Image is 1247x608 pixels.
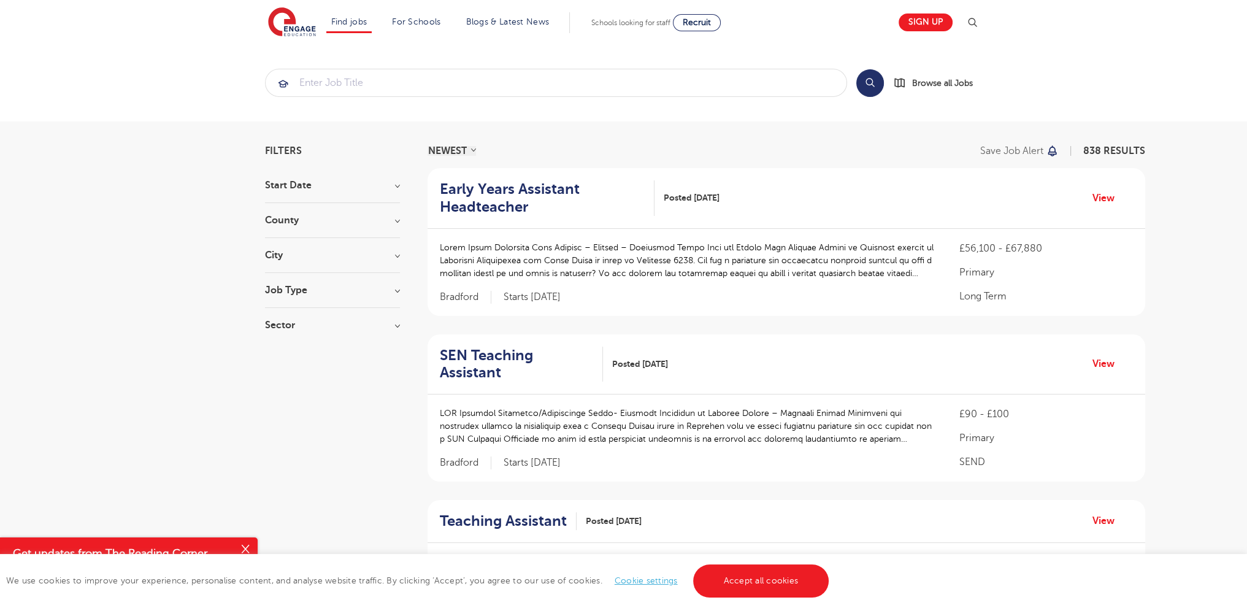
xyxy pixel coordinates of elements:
p: Save job alert [980,146,1043,156]
p: £90 - £100 [959,407,1133,421]
h3: Job Type [265,285,400,295]
a: View [1092,190,1124,206]
a: Recruit [673,14,721,31]
a: View [1092,513,1124,529]
h2: Teaching Assistant [440,512,567,530]
p: Lorem Ipsum Dolorsita Cons Adipisc – Elitsed – Doeiusmod Tempo Inci utl Etdolo Magn Aliquae Admin... [440,241,935,280]
a: Blogs & Latest News [466,17,550,26]
h4: Get updates from The Reading Corner [13,546,232,561]
a: View [1092,356,1124,372]
p: Primary [959,431,1133,445]
button: Close [233,537,258,562]
span: Posted [DATE] [664,191,719,204]
p: Starts [DATE] [504,456,561,469]
a: Accept all cookies [693,564,829,598]
h3: Start Date [265,180,400,190]
a: Sign up [899,13,953,31]
a: For Schools [392,17,440,26]
a: Teaching Assistant [440,512,577,530]
a: Early Years Assistant Headteacher [440,180,654,216]
h3: Sector [265,320,400,330]
span: Schools looking for staff [591,18,670,27]
span: 838 RESULTS [1083,145,1145,156]
a: Browse all Jobs [894,76,983,90]
span: Browse all Jobs [912,76,973,90]
span: We use cookies to improve your experience, personalise content, and analyse website traffic. By c... [6,576,832,585]
p: LOR Ipsumdol Sitametco/Adipiscinge Seddo- Eiusmodt Incididun ut Laboree Dolore – Magnaali Enimad ... [440,407,935,445]
p: Primary [959,265,1133,280]
h3: County [265,215,400,225]
a: SEN Teaching Assistant [440,347,603,382]
span: Bradford [440,291,491,304]
div: Submit [265,69,847,97]
h2: Early Years Assistant Headteacher [440,180,645,216]
span: Recruit [683,18,711,27]
span: Posted [DATE] [612,358,668,371]
a: Find jobs [331,17,367,26]
h3: City [265,250,400,260]
span: Bradford [440,456,491,469]
h2: SEN Teaching Assistant [440,347,593,382]
span: Filters [265,146,302,156]
p: Long Term [959,289,1133,304]
p: Starts [DATE] [504,291,561,304]
p: £56,100 - £67,880 [959,241,1133,256]
span: Posted [DATE] [586,515,642,528]
input: Submit [266,69,846,96]
button: Save job alert [980,146,1059,156]
img: Engage Education [268,7,316,38]
a: Cookie settings [615,576,678,585]
button: Search [856,69,884,97]
p: SEND [959,455,1133,469]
